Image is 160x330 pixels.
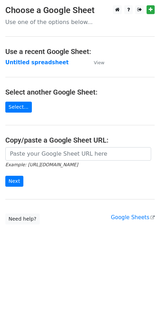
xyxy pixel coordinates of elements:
h4: Use a recent Google Sheet: [5,47,155,56]
a: Untitled spreadsheet [5,59,69,66]
a: View [87,59,104,66]
input: Paste your Google Sheet URL here [5,147,151,161]
small: View [94,60,104,65]
small: Example: [URL][DOMAIN_NAME] [5,162,78,167]
a: Need help? [5,214,40,224]
a: Select... [5,102,32,113]
h4: Select another Google Sheet: [5,88,155,96]
a: Google Sheets [111,214,155,221]
p: Use one of the options below... [5,18,155,26]
h3: Choose a Google Sheet [5,5,155,16]
input: Next [5,176,23,187]
h4: Copy/paste a Google Sheet URL: [5,136,155,144]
